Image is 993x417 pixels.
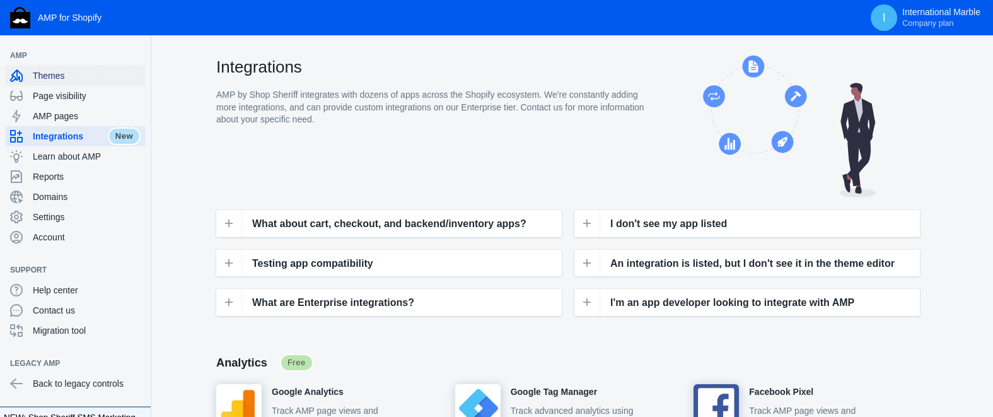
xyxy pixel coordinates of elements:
[5,126,146,146] a: IntegrationsNew
[610,255,895,272] span: An integration is listed, but I don't see it in the theme editor
[5,187,146,207] a: Domains
[108,127,141,145] span: New
[252,216,526,232] span: What about cart, checkout, and backend/inventory apps?
[272,384,344,398] a: Google Analytics
[10,264,128,276] span: Support
[128,267,148,273] button: Add a sales channel
[5,320,146,341] a: Migration tool
[272,387,344,398] h4: Google Analytics
[33,324,141,337] span: Migration tool
[33,284,141,297] span: Help center
[38,13,102,23] span: AMP for Shopify
[216,89,646,126] p: AMP by Shop Sheriff integrates with dozens of apps across the Shopify ecosystem. We're constantly...
[10,7,30,28] img: Shop Sheriff Logo
[10,357,128,370] span: Legacy AMP
[511,384,597,398] a: Google Tag Manager
[749,384,813,398] a: Facebook Pixel
[5,300,146,320] a: Contact us
[5,66,146,86] a: Themes
[5,373,146,394] a: Back to legacy controls
[930,354,978,402] iframe: Drift Widget Chat Controller
[10,49,128,62] span: AMP
[33,110,141,122] span: AMP pages
[128,361,148,366] button: Add a sales channel
[902,18,953,28] span: Company plan
[252,255,373,272] span: Testing app compatibility
[5,227,146,247] a: Account
[128,53,148,58] button: Add a sales channel
[216,56,646,78] h2: Integrations
[5,106,146,126] a: AMP pages
[610,295,854,311] span: I'm an app developer looking to integrate with AMP
[33,69,141,82] span: Themes
[33,191,141,203] span: Domains
[33,304,141,317] span: Contact us
[749,387,813,398] h4: Facebook Pixel
[5,207,146,227] a: Settings
[33,377,141,390] span: Back to legacy controls
[33,130,108,143] span: Integrations
[33,211,141,223] span: Settings
[5,146,146,167] a: Learn about AMP
[5,167,146,187] a: Reports
[252,295,414,311] span: What are Enterprise integrations?
[902,7,980,28] p: International Marble
[33,231,141,244] span: Account
[33,150,141,163] span: Learn about AMP
[878,11,890,24] span: I
[511,387,597,398] h4: Google Tag Manager
[33,170,141,183] span: Reports
[5,86,146,106] a: Page visibility
[280,354,313,372] span: Free
[33,90,141,102] span: Page visibility
[216,356,267,369] span: Analytics
[610,216,727,232] span: I don't see my app listed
